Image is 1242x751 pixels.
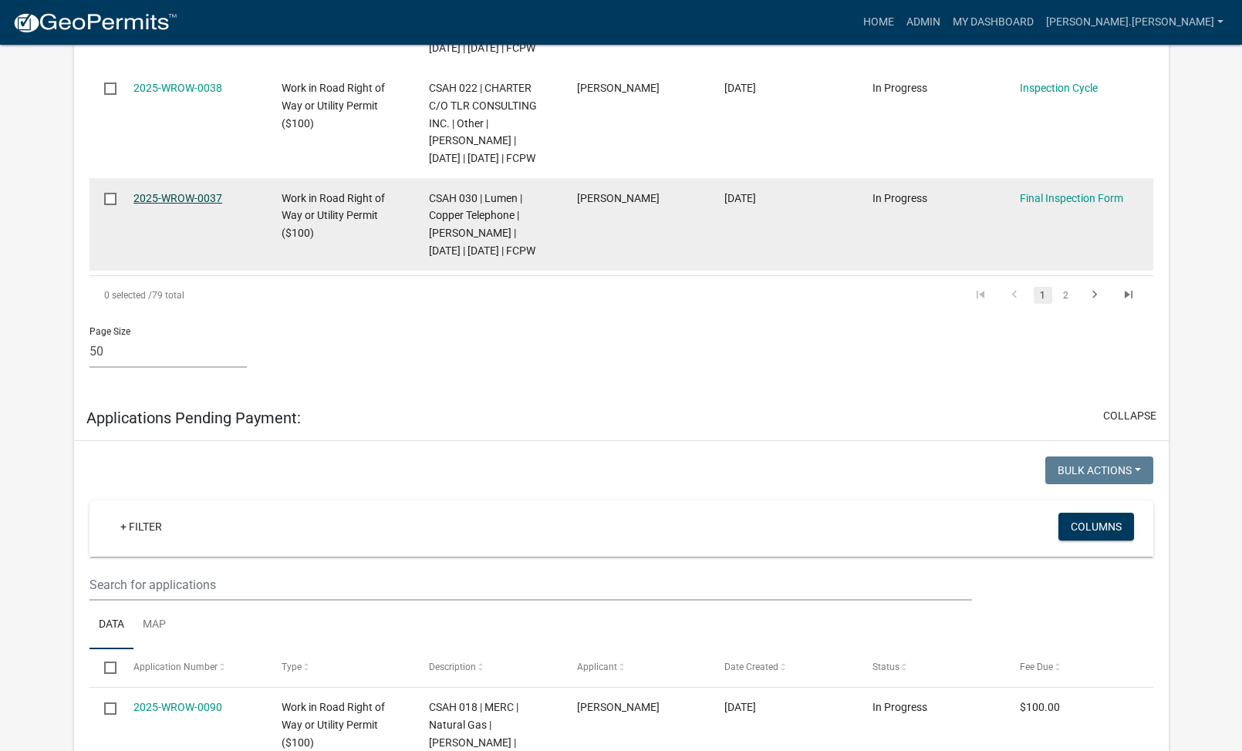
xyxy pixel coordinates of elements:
[429,192,535,257] span: CSAH 030 | Lumen | Copper Telephone | Justin Elkins | 05/20/2025 | 06/02/2025 | FCPW
[724,701,756,713] span: 08/29/2025
[1034,287,1052,304] a: 1
[429,82,537,164] span: CSAH 022 | CHARTER C/O TLR CONSULTING INC. | Other | Michael Laughlin | 05/28/2025 | 06/13/2025 |...
[133,701,222,713] a: 2025-WROW-0090
[89,649,119,686] datatable-header-cell: Select
[282,82,385,130] span: Work in Road Right of Way or Utility Permit ($100)
[577,662,617,672] span: Applicant
[724,192,756,204] span: 05/19/2025
[724,82,756,94] span: 05/21/2025
[577,82,660,94] span: MIKE LAUGHLIN
[1055,282,1078,308] li: page 2
[89,569,972,601] input: Search for applications
[1080,287,1109,304] a: go to next page
[1103,408,1156,424] button: collapse
[282,192,385,240] span: Work in Road Right of Way or Utility Permit ($100)
[1020,192,1123,204] a: Final Inspection Form
[724,662,778,672] span: Date Created
[86,409,301,427] h5: Applications Pending Payment:
[282,662,302,672] span: Type
[133,82,222,94] a: 2025-WROW-0038
[104,290,152,301] span: 0 selected /
[266,649,414,686] datatable-header-cell: Type
[562,649,710,686] datatable-header-cell: Applicant
[133,192,222,204] a: 2025-WROW-0037
[577,192,660,204] span: Justin Elkins
[429,662,476,672] span: Description
[1040,8,1230,37] a: [PERSON_NAME].[PERSON_NAME]
[1057,287,1075,304] a: 2
[108,513,174,541] a: + Filter
[282,701,385,749] span: Work in Road Right of Way or Utility Permit ($100)
[872,701,927,713] span: In Progress
[872,192,927,204] span: In Progress
[1031,282,1055,308] li: page 1
[119,649,267,686] datatable-header-cell: Application Number
[414,649,562,686] datatable-header-cell: Description
[1000,287,1029,304] a: go to previous page
[1020,701,1060,713] span: $100.00
[857,8,900,37] a: Home
[1020,662,1053,672] span: Fee Due
[1020,82,1098,94] a: Inspection Cycle
[1005,649,1153,686] datatable-header-cell: Fee Due
[872,82,927,94] span: In Progress
[89,601,133,650] a: Data
[872,662,899,672] span: Status
[89,276,509,315] div: 79 total
[577,701,660,713] span: Thomas Wood
[710,649,858,686] datatable-header-cell: Date Created
[1045,456,1153,484] button: Bulk Actions
[947,8,1040,37] a: My Dashboard
[1114,287,1143,304] a: go to last page
[966,287,995,304] a: go to first page
[133,601,175,650] a: Map
[133,662,218,672] span: Application Number
[857,649,1005,686] datatable-header-cell: Status
[900,8,947,37] a: Admin
[1058,513,1134,541] button: Columns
